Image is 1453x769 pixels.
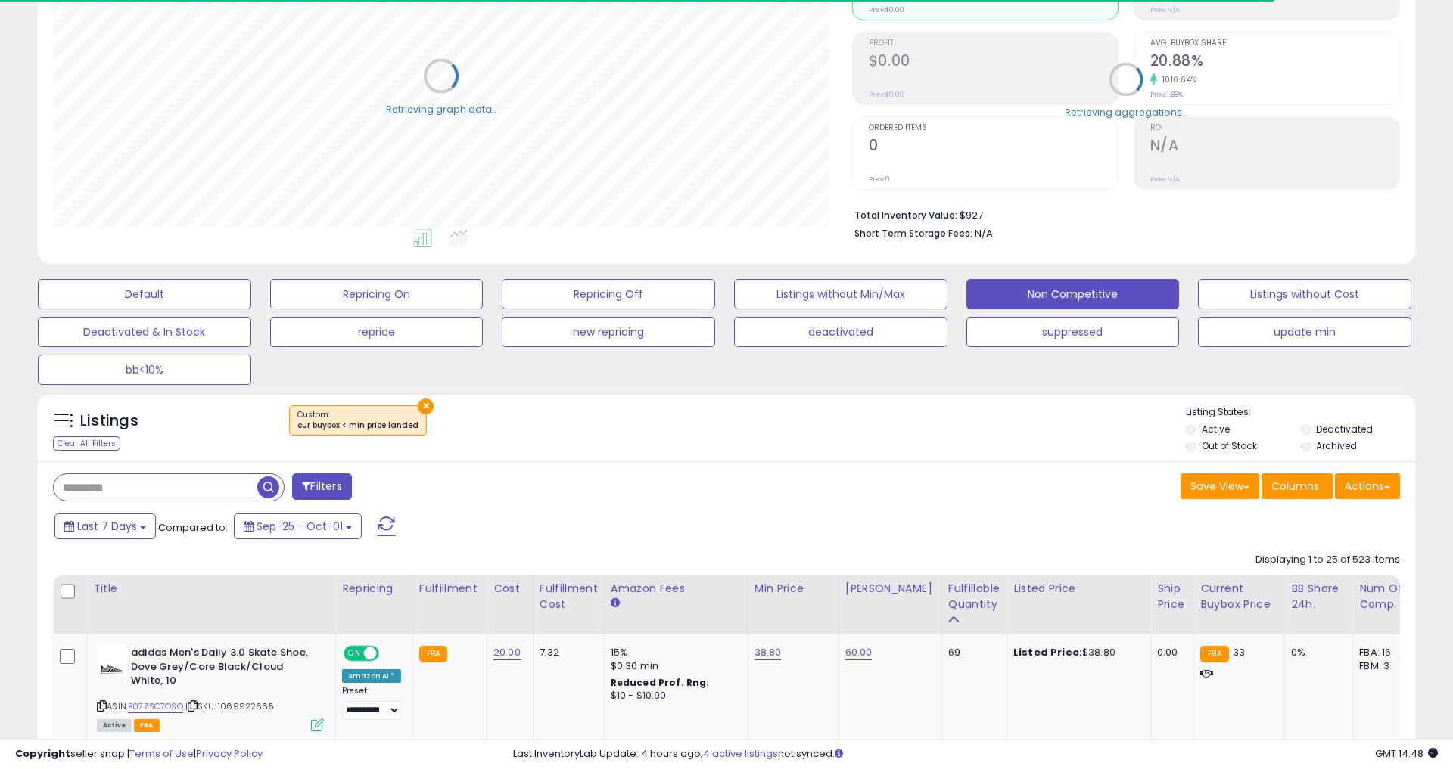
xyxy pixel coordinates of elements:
[1198,317,1411,347] button: update min
[38,355,251,385] button: bb<10%
[270,317,484,347] button: reprice
[15,747,263,761] div: seller snap | |
[38,279,251,309] button: Default
[966,317,1180,347] button: suppressed
[15,746,70,761] strong: Copyright
[734,279,947,309] button: Listings without Min/Max
[1198,279,1411,309] button: Listings without Cost
[502,279,715,309] button: Repricing Off
[502,317,715,347] button: new repricing
[966,279,1180,309] button: Non Competitive
[386,102,496,116] div: Retrieving graph data..
[38,317,251,347] button: Deactivated & In Stock
[270,279,484,309] button: Repricing On
[734,317,947,347] button: deactivated
[1065,105,1187,119] div: Retrieving aggregations..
